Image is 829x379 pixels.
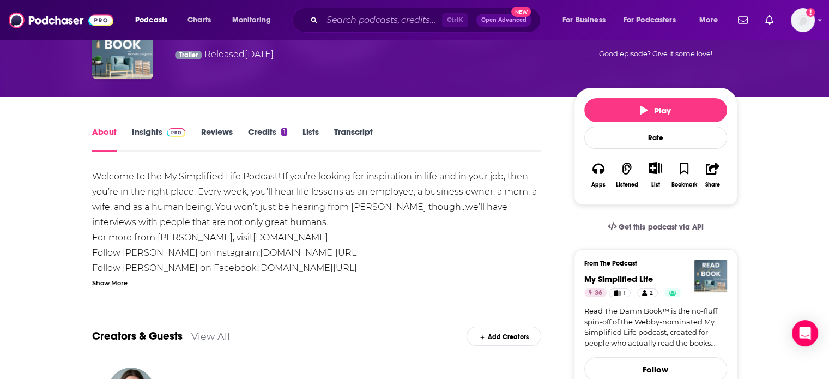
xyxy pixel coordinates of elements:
a: Reviews [201,127,232,152]
button: open menu [225,11,285,29]
a: 2 [637,288,658,297]
h3: From The Podcast [584,260,718,267]
span: Logged in as N0elleB7 [791,8,815,32]
div: Released [DATE] [175,48,274,63]
button: Show More Button [644,162,667,174]
a: View All [191,330,230,342]
button: Share [698,155,727,195]
span: Open Advanced [481,17,527,23]
a: 36 [584,288,607,297]
div: Search podcasts, credits, & more... [302,8,551,33]
a: [DOMAIN_NAME][URL] [260,248,359,258]
button: Show profile menu [791,8,815,32]
img: My Simplified Life [694,260,727,292]
button: open menu [616,11,692,29]
button: Play [584,98,727,122]
span: Ctrl K [442,13,468,27]
div: 1 [281,128,287,136]
span: Podcasts [135,13,167,28]
a: Lists [302,127,319,152]
a: Charts [180,11,217,29]
div: Show More ButtonList [641,155,669,195]
a: 1 [609,288,630,297]
img: Podchaser Pro [167,128,186,137]
img: User Profile [791,8,815,32]
button: Bookmark [670,155,698,195]
div: Add Creators [467,327,541,346]
img: Podchaser - Follow, Share and Rate Podcasts [9,10,113,31]
a: Show notifications dropdown [761,11,778,29]
div: Share [705,182,720,188]
a: Credits1 [247,127,287,152]
a: Get this podcast via API [599,214,712,240]
div: Rate [584,127,727,149]
a: [DOMAIN_NAME] [253,232,328,243]
div: Apps [591,182,606,188]
span: 2 [650,288,653,299]
span: 36 [595,288,602,299]
button: Listened [613,155,641,195]
span: New [511,7,531,17]
span: Monitoring [232,13,271,28]
div: List [651,181,660,188]
input: Search podcasts, credits, & more... [322,11,442,29]
span: Play [640,105,671,116]
a: InsightsPodchaser Pro [132,127,186,152]
span: 1 [624,288,626,299]
button: open menu [555,11,619,29]
a: Read The Damn Book™ is the no-fluff spin-off of the Webby-nominated My Simplified Life podcast, c... [584,306,727,348]
span: Get this podcast via API [619,222,703,232]
span: Good episode? Give it some love! [599,50,712,58]
span: Trailer [179,52,198,58]
span: More [699,13,718,28]
span: For Podcasters [624,13,676,28]
div: Bookmark [671,182,697,188]
span: Charts [187,13,211,28]
a: My Simplified Life [584,274,653,284]
button: open menu [128,11,181,29]
div: Open Intercom Messenger [792,320,818,346]
a: About [92,127,117,152]
div: Listened [616,182,638,188]
img: My Simplified Life Trailer [92,18,153,79]
span: For Business [562,13,606,28]
a: Creators & Guests [92,329,183,343]
a: Show notifications dropdown [734,11,752,29]
svg: Add a profile image [806,8,815,17]
button: Open AdvancedNew [476,14,531,27]
button: open menu [692,11,731,29]
button: Apps [584,155,613,195]
div: Welcome to the My Simplified Life Podcast! If you’re looking for inspiration in life and in your ... [92,169,542,291]
a: Transcript [334,127,373,152]
a: [DOMAIN_NAME][URL] [258,263,357,273]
